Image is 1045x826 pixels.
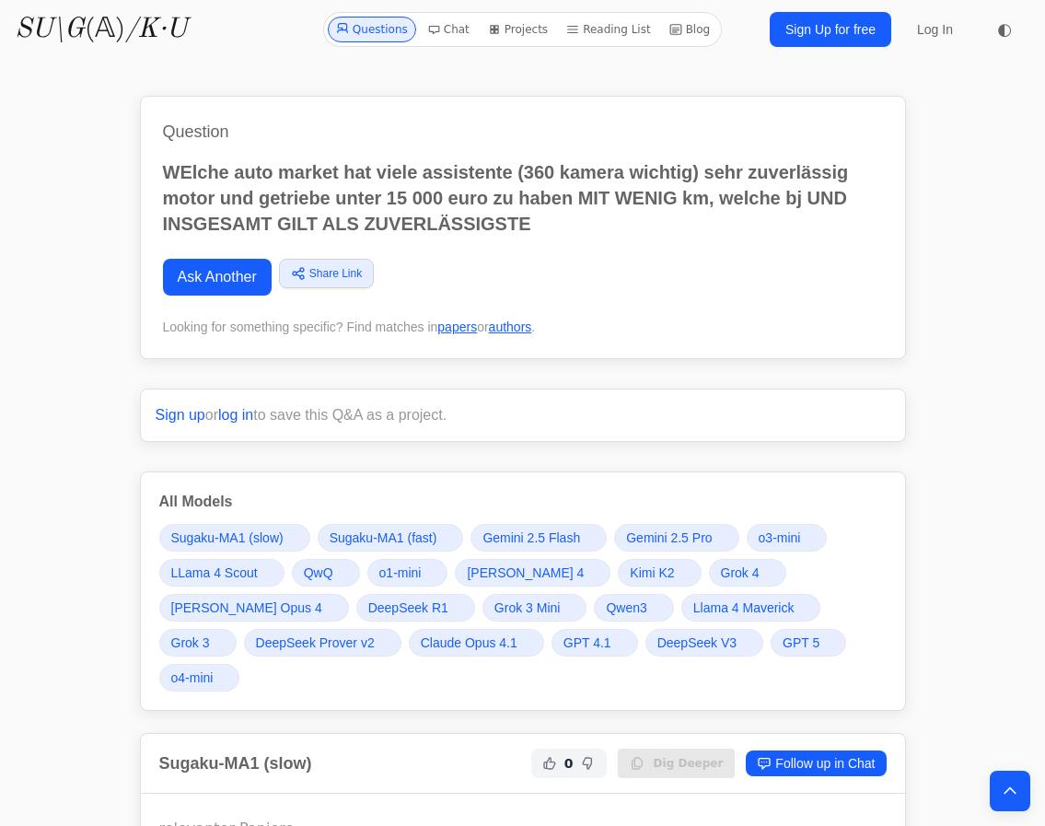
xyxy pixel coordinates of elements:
a: Qwen3 [594,594,673,622]
span: Kimi K2 [630,564,674,582]
a: Ask Another [163,259,272,296]
span: DeepSeek Prover v2 [256,634,375,652]
a: Grok 4 [709,559,786,587]
button: Helpful [539,752,561,774]
a: Gemini 2.5 Flash [470,524,607,552]
a: Follow up in Chat [746,750,886,776]
span: Grok 4 [721,564,760,582]
a: Sugaku-MA1 (slow) [159,524,310,552]
a: Grok 3 [159,629,237,657]
span: Gemini 2.5 Pro [626,529,712,547]
a: Log In [906,13,964,46]
span: Sugaku-MA1 (fast) [330,529,437,547]
a: [PERSON_NAME] Opus 4 [159,594,349,622]
a: papers [437,320,477,334]
span: Gemini 2.5 Flash [482,529,580,547]
span: o4-mini [171,669,214,687]
a: Questions [328,17,416,42]
span: Share Link [309,265,362,282]
div: Looking for something specific? Find matches in or . [163,318,883,336]
a: GPT 5 [771,629,846,657]
span: 0 [564,754,574,773]
a: Blog [662,17,718,42]
span: DeepSeek R1 [368,599,448,617]
span: Grok 3 Mini [494,599,561,617]
span: Claude Opus 4.1 [421,634,517,652]
button: Back to top [990,771,1030,811]
h2: Sugaku-MA1 (slow) [159,750,312,776]
a: authors [489,320,532,334]
button: Not Helpful [577,752,599,774]
a: o4-mini [159,664,240,692]
span: Sugaku-MA1 (slow) [171,529,284,547]
span: [PERSON_NAME] 4 [467,564,584,582]
i: SU\G [15,16,85,43]
span: o1-mini [379,564,422,582]
span: ◐ [997,21,1012,38]
a: Gemini 2.5 Pro [614,524,738,552]
p: WElche auto market hat viele assistente (360 kamera wichtig) sehr zuverlässig motor und getriebe ... [163,159,883,237]
span: QwQ [304,564,333,582]
a: Kimi K2 [618,559,701,587]
a: Sugaku-MA1 (fast) [318,524,464,552]
span: GPT 5 [783,634,819,652]
a: log in [218,407,253,423]
span: Grok 3 [171,634,210,652]
span: DeepSeek V3 [657,634,737,652]
a: SU\G(𝔸)/K·U [15,13,187,46]
a: o3-mini [747,524,828,552]
a: Sign Up for free [770,12,891,47]
i: /K·U [125,16,187,43]
button: ◐ [986,11,1023,48]
a: DeepSeek V3 [645,629,763,657]
span: o3-mini [759,529,801,547]
span: Qwen3 [606,599,646,617]
a: Llama 4 Maverick [681,594,821,622]
span: Llama 4 Maverick [693,599,795,617]
span: GPT 4.1 [563,634,611,652]
a: o1-mini [367,559,448,587]
span: [PERSON_NAME] Opus 4 [171,599,322,617]
a: Chat [420,17,477,42]
span: LLama 4 Scout [171,564,258,582]
p: or to save this Q&A as a project. [156,404,890,426]
h1: Question [163,119,883,145]
a: [PERSON_NAME] 4 [455,559,610,587]
a: Reading List [559,17,658,42]
a: LLama 4 Scout [159,559,284,587]
a: GPT 4.1 [552,629,638,657]
a: DeepSeek Prover v2 [244,629,401,657]
a: Claude Opus 4.1 [409,629,544,657]
h3: All Models [159,491,887,513]
a: Projects [481,17,555,42]
a: QwQ [292,559,360,587]
a: DeepSeek R1 [356,594,475,622]
a: Sign up [156,407,205,423]
a: Grok 3 Mini [482,594,587,622]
